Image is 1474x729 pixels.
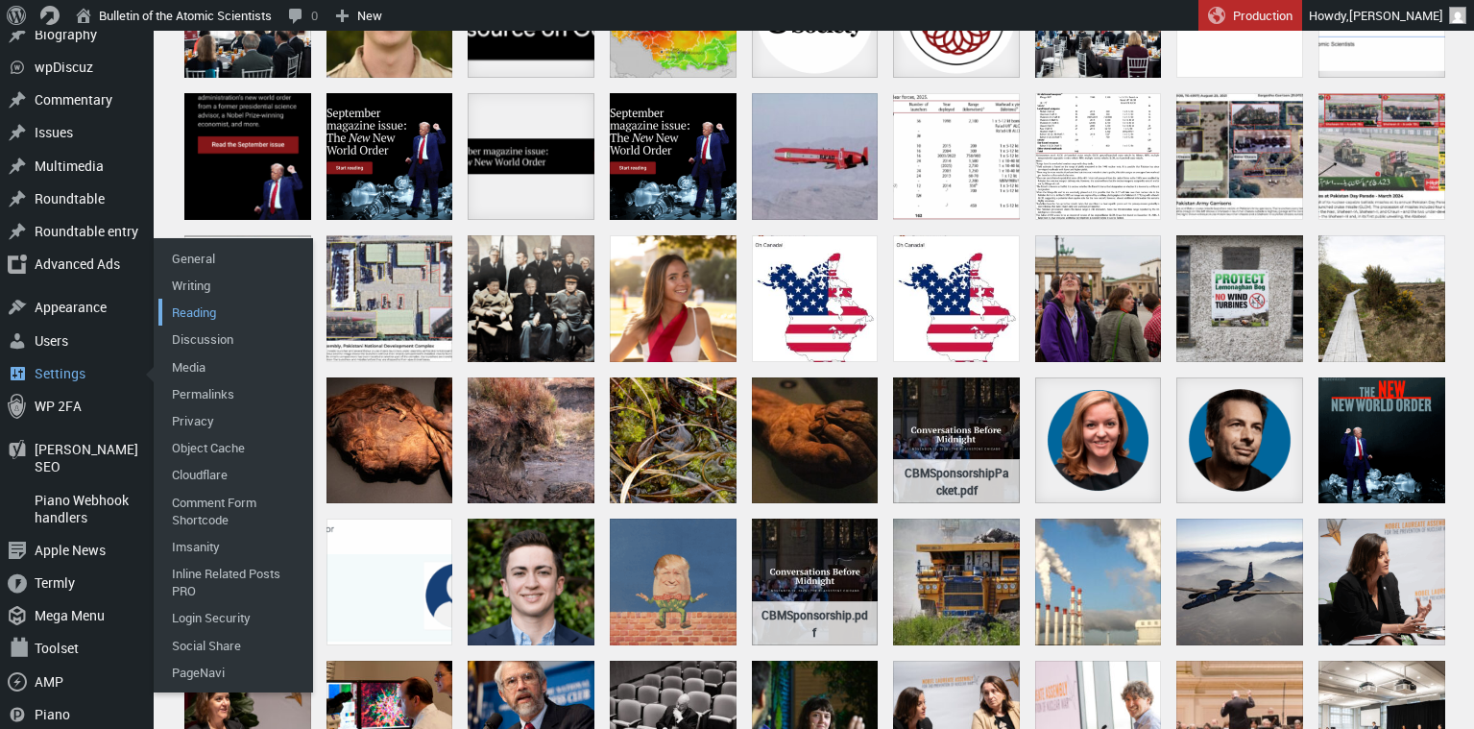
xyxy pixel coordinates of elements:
li: AlexandraBell [1027,370,1170,512]
a: Discussion [158,326,312,352]
li: Clara bog puddle up close [602,370,744,512]
li: L_Trump Map Canada [885,228,1027,370]
li: Screenshot 2025-08-28 at 12.56.26 PM [1311,511,1453,653]
a: Media [158,353,312,380]
li: U2-Dragon-Lady [1169,511,1311,653]
a: Cloudflare [158,461,312,488]
li: MAS57202 (1) [602,228,744,370]
a: Social Share [158,632,312,659]
li: Lemanghan bog advocacy [1169,228,1311,370]
li: L_Magistralnaya_street_powerplants Moscow [1027,511,1170,653]
a: Permalinks [158,380,312,407]
li: Sept. 2025 | Magazine — Mobile Medium Rectangle [319,85,461,228]
a: Object Cache [158,434,312,461]
span: [PERSON_NAME] [1349,7,1443,24]
li: CBMSponsorship [744,511,886,653]
li: XL_Trump Map Canada [744,228,886,370]
li: Old Croghan Man's hand [744,370,886,512]
a: Login Security [158,604,312,631]
li: L_Coal mining in Russia [885,511,1027,653]
a: PageNavi [158,659,312,686]
li: Sept. 2025 | Magazine — Homepage Banner [460,85,602,228]
a: Comment Form Shortcode [158,489,312,533]
li: Sept. 2025 | Magazine — Beneath Author Bio [177,85,319,228]
li: CBMSponsorshipPacket [885,370,1027,512]
li: bulletin-september2025-cover-FINAL [1311,370,1453,512]
li: Blaise [1169,370,1311,512]
a: Imsanity [158,533,312,560]
li: Sept. 2025 | Magazine — Homepage Mobile [602,85,744,228]
li: peat in the Wicklow Mountains [460,370,602,512]
a: General [158,245,312,272]
a: Writing [158,272,312,299]
li: bog body 2 [319,370,461,512]
a: Inline Related Posts PRO [158,560,312,604]
li: new yalta [460,228,602,370]
a: Reading [158,299,312,326]
li: Clara bog [1311,228,1453,370]
li: rbul_a_2543685_t0001-full [1027,85,1170,228]
a: Privacy [158,407,312,434]
li: L_Humpty Dumpty [602,511,744,653]
li: Screenshot 2025-08-28 at 5.39.08 PM [319,511,461,653]
li: Avery Restrepo Staff Photo [460,511,602,653]
li: L Bard Theater Intensive 2025 [1027,228,1170,370]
